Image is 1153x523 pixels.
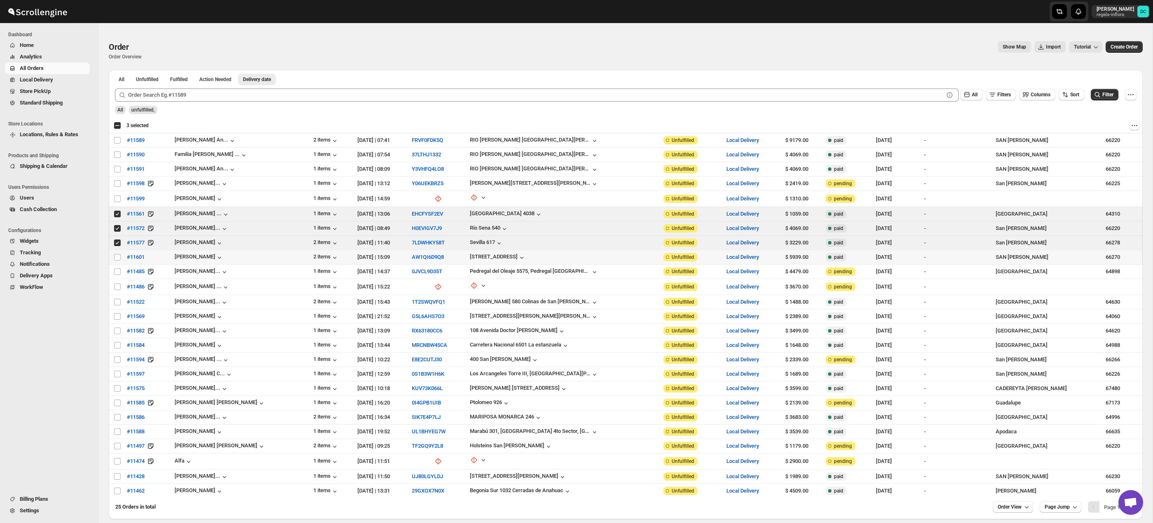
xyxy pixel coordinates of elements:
[122,177,149,190] button: #11598
[122,295,149,309] button: #11522
[412,239,445,246] button: 7LDWHKY58T
[20,163,68,169] span: Shipping & Calendar
[313,370,339,379] button: 1 items
[726,356,759,363] button: Local Delivery
[20,249,41,256] span: Tracking
[313,210,339,218] div: 1 items
[5,160,90,172] button: Shipping & Calendar
[175,458,193,466] div: Alfa
[20,238,39,244] span: Widgets
[470,442,553,451] button: Holsteins San [PERSON_NAME]
[313,195,339,203] button: 1 items
[136,76,159,83] span: Unfulfilled
[20,100,63,106] span: Standard Shipping
[960,89,983,100] button: All
[313,428,339,436] div: 1 items
[313,487,339,495] button: 1 items
[122,236,149,249] button: #11577
[5,247,90,258] button: Tracking
[127,399,145,407] span: #11585
[1091,89,1118,100] button: Filter
[127,472,145,481] span: #11428
[313,225,339,233] div: 1 items
[127,428,145,436] span: #11588
[175,473,220,479] div: [PERSON_NAME]...
[20,261,50,267] span: Notifications
[1092,5,1150,18] button: User menu
[313,414,339,422] button: 2 items
[122,222,149,235] button: #11572
[199,76,231,83] span: Action Needed
[175,253,224,262] button: [PERSON_NAME]
[175,356,230,364] button: [PERSON_NAME] ...
[122,411,149,424] button: #11586
[726,137,759,143] button: Local Delivery
[243,76,271,83] span: Delivery date
[127,356,145,364] span: #11594
[313,399,339,407] button: 1 items
[175,239,224,247] div: [PERSON_NAME]
[175,399,266,407] button: [PERSON_NAME] [PERSON_NAME]
[175,253,215,260] div: [PERSON_NAME]
[1106,41,1143,53] button: Create custom order
[998,41,1031,53] button: Map action label
[127,210,145,218] span: #11561
[1140,9,1146,14] text: DC
[726,299,759,305] button: Local Delivery
[313,313,339,321] button: 1 items
[175,487,224,495] button: [PERSON_NAME]
[5,204,90,215] button: Cash Collection
[175,210,222,216] div: [PERSON_NAME] ...
[986,89,1016,100] button: Filters
[470,151,598,159] button: RIO [PERSON_NAME] [GEOGRAPHIC_DATA][PERSON_NAME], CASA
[470,385,560,391] div: [PERSON_NAME] [STREET_ADDRESS]
[313,442,339,451] button: 2 items
[5,258,90,270] button: Notifications
[175,151,248,159] button: Familia [PERSON_NAME] ...
[7,1,68,22] img: ScrollEngine
[313,298,339,307] button: 2 items
[175,428,224,436] button: [PERSON_NAME]
[127,267,145,276] span: #11485
[470,137,590,143] div: RIO [PERSON_NAME] [GEOGRAPHIC_DATA][PERSON_NAME], CASA
[313,385,339,393] button: 1 items
[175,151,240,157] div: Familia [PERSON_NAME] ...
[5,235,90,247] button: Widgets
[175,356,222,362] div: [PERSON_NAME] ...
[175,414,220,420] div: [PERSON_NAME]...
[412,166,444,172] button: Y3VHFQ4LO8
[122,163,149,176] button: #11591
[412,151,441,158] button: 37LTHJ1332
[313,239,339,247] button: 2 items
[470,399,510,407] button: Ptolomeo 926
[470,180,590,186] div: [PERSON_NAME][STREET_ADDRESS][PERSON_NAME]
[175,137,228,143] div: [PERSON_NAME] An...
[1070,92,1079,98] span: Sort
[313,342,339,350] button: 1 items
[127,224,145,232] span: #11572
[127,239,145,247] span: #11577
[122,280,149,293] button: #11486
[470,298,590,305] div: [PERSON_NAME] 580 Colinas de San [PERSON_NAME]
[470,180,598,188] button: [PERSON_NAME][STREET_ADDRESS][PERSON_NAME]
[313,151,339,159] button: 1 items
[313,165,339,174] div: 1 items
[313,137,339,145] button: 2 items
[470,385,568,393] button: [PERSON_NAME] [STREET_ADDRESS]
[175,137,236,145] button: [PERSON_NAME] An...
[313,180,339,188] button: 1 items
[122,353,149,366] button: #11594
[726,385,759,391] button: Local Delivery
[470,210,543,218] button: [GEOGRAPHIC_DATA] 4038
[313,473,339,481] button: 1 items
[726,268,759,274] button: Local Delivery
[412,313,444,319] button: G5L6AHS7O3
[726,414,759,420] button: Local Delivery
